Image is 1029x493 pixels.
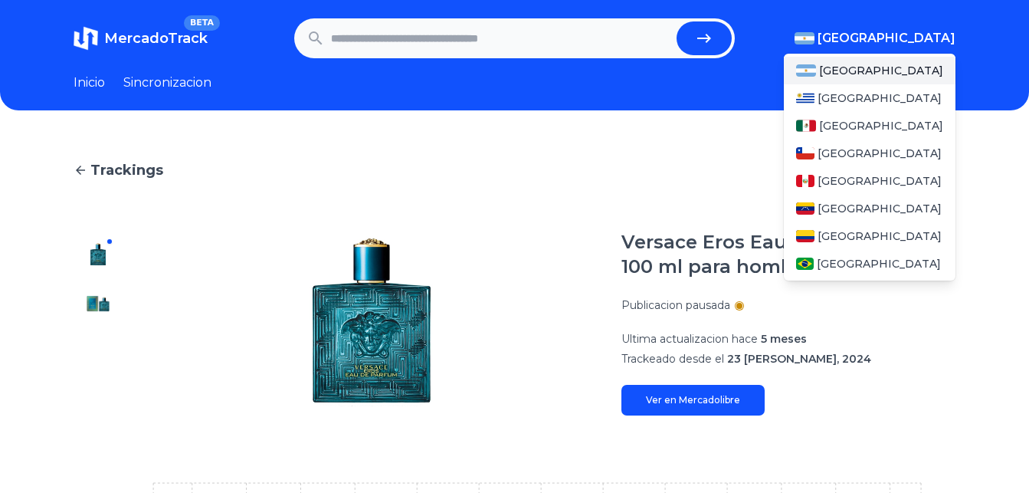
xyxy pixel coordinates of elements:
[784,250,955,278] a: Brasil[GEOGRAPHIC_DATA]
[74,74,105,92] a: Inicio
[784,167,955,195] a: Peru[GEOGRAPHIC_DATA]
[621,230,955,279] h1: Versace Eros Eau de parfum 100 ml para hombre
[621,352,724,366] span: Trackeado desde el
[86,242,110,267] img: Versace Eros Eau de parfum 100 ml para hombre
[818,228,942,244] span: [GEOGRAPHIC_DATA]
[796,230,814,242] img: Colombia
[784,84,955,112] a: Uruguay[GEOGRAPHIC_DATA]
[123,74,211,92] a: Sincronizacion
[796,120,816,132] img: Mexico
[818,90,942,106] span: [GEOGRAPHIC_DATA]
[817,256,941,271] span: [GEOGRAPHIC_DATA]
[74,26,98,51] img: MercadoTrack
[74,26,208,51] a: MercadoTrackBETA
[796,64,816,77] img: Argentina
[761,332,807,346] span: 5 meses
[784,57,955,84] a: Argentina[GEOGRAPHIC_DATA]
[153,230,591,416] img: Versace Eros Eau de parfum 100 ml para hombre
[784,140,955,167] a: Chile[GEOGRAPHIC_DATA]
[784,112,955,140] a: Mexico[GEOGRAPHIC_DATA]
[796,147,814,159] img: Chile
[86,291,110,316] img: Versace Eros Eau de parfum 100 ml para hombre
[90,159,163,181] span: Trackings
[621,332,758,346] span: Ultima actualizacion hace
[621,297,730,313] p: Publicacion pausada
[818,201,942,216] span: [GEOGRAPHIC_DATA]
[795,29,955,48] button: [GEOGRAPHIC_DATA]
[796,175,814,187] img: Peru
[104,30,208,47] span: MercadoTrack
[184,15,220,31] span: BETA
[795,32,814,44] img: Argentina
[818,146,942,161] span: [GEOGRAPHIC_DATA]
[784,195,955,222] a: Venezuela[GEOGRAPHIC_DATA]
[818,173,942,189] span: [GEOGRAPHIC_DATA]
[819,63,943,78] span: [GEOGRAPHIC_DATA]
[621,385,765,416] a: Ver en Mercadolibre
[784,222,955,250] a: Colombia[GEOGRAPHIC_DATA]
[819,118,943,133] span: [GEOGRAPHIC_DATA]
[727,352,871,366] span: 23 [PERSON_NAME], 2024
[796,92,814,104] img: Uruguay
[818,29,955,48] span: [GEOGRAPHIC_DATA]
[74,159,955,181] a: Trackings
[796,258,814,270] img: Brasil
[796,202,814,215] img: Venezuela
